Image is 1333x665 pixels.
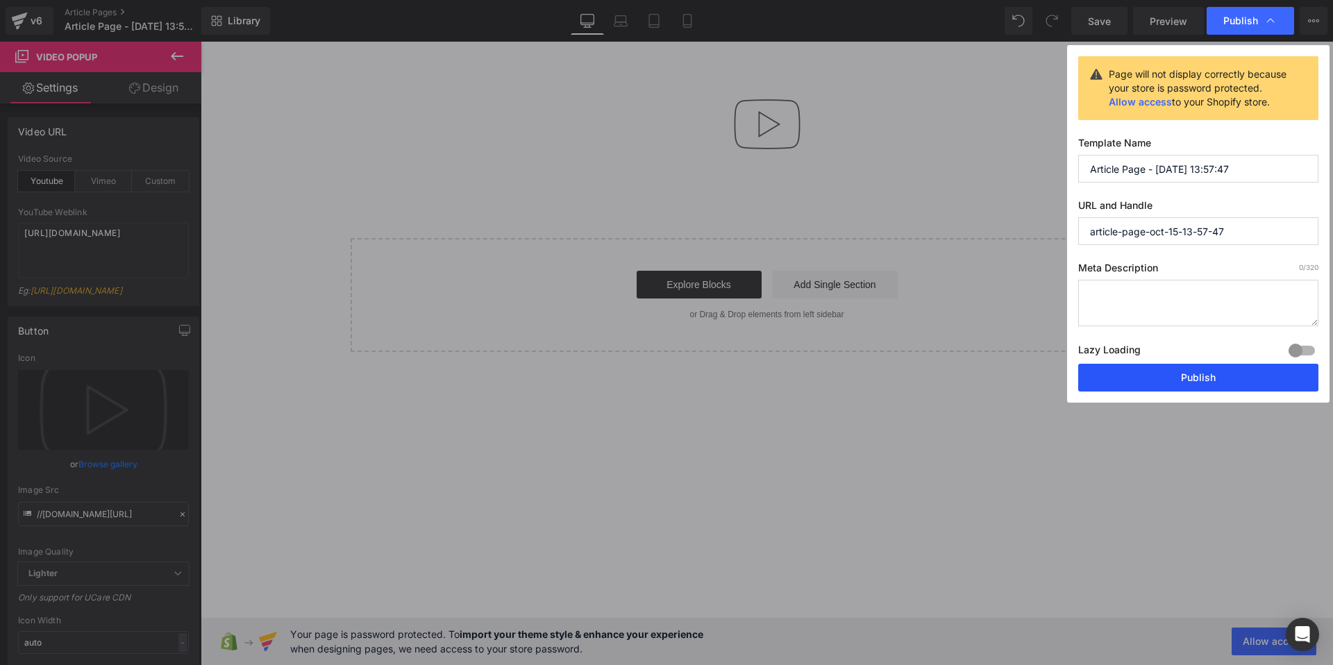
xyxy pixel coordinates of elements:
[1299,263,1318,271] span: /320
[1299,263,1303,271] span: 0
[1078,262,1318,280] label: Meta Description
[1223,15,1258,27] span: Publish
[572,229,697,257] a: Add Single Section
[172,268,961,278] p: or Drag & Drop elements from left sidebar
[1078,137,1318,155] label: Template Name
[1109,96,1172,108] a: Allow access
[522,38,611,127] img: Video
[1286,618,1319,651] div: Open Intercom Messenger
[436,229,561,257] a: Explore Blocks
[1078,199,1318,217] label: URL and Handle
[1078,364,1318,392] button: Publish
[1078,341,1141,364] label: Lazy Loading
[1109,67,1292,109] div: Page will not display correctly because your store is password protected. to your Shopify store.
